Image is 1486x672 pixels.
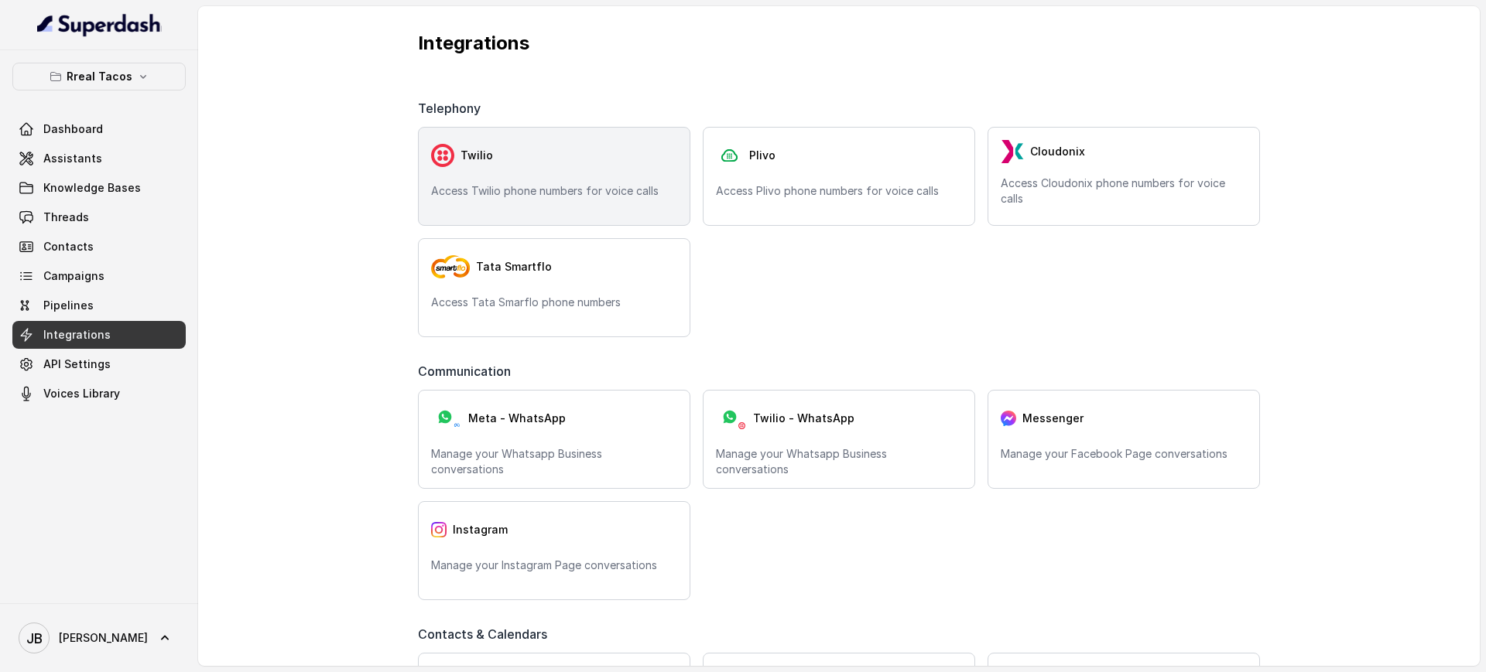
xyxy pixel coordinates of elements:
[26,630,43,646] text: JB
[12,63,186,90] button: Rreal Tacos
[43,210,89,225] span: Threads
[431,522,447,537] img: instagram.04eb0078a085f83fc525.png
[12,380,186,408] a: Voices Library
[12,350,186,378] a: API Settings
[431,144,454,167] img: twilio.7c09a4f4c219fa09ad352260b0a8157b.svg
[418,31,1260,56] p: Integrations
[749,148,776,163] span: Plivo
[12,174,186,202] a: Knowledge Bases
[12,145,186,172] a: Assistants
[461,148,493,163] span: Twilio
[1001,140,1024,163] img: LzEnlUgADIwsuYwsTIxNLkxQDEyBEgDTDZAMjs1Qgy9jUyMTMxBzEB8uASKBKLgDqFxF08kI1lQAAAABJRU5ErkJggg==
[716,144,743,168] img: plivo.d3d850b57a745af99832d897a96997ac.svg
[43,327,111,343] span: Integrations
[1022,411,1084,426] span: Messenger
[716,183,962,199] p: Access Plivo phone numbers for voice calls
[431,183,677,199] p: Access Twilio phone numbers for voice calls
[1001,176,1247,206] p: Access Cloudonix phone numbers for voice calls
[43,121,103,137] span: Dashboard
[476,259,552,275] span: Tata Smartflo
[431,558,677,573] p: Manage your Instagram Page conversations
[59,630,148,646] span: [PERSON_NAME]
[37,12,162,37] img: light.svg
[43,268,104,284] span: Campaigns
[418,362,517,380] span: Communication
[431,255,470,278] img: tata-smart-flo.8a5748c556e2c421f70c.png
[418,625,553,643] span: Contacts & Calendars
[1001,411,1016,426] img: messenger.2e14a0163066c29f9ca216c7989aa592.svg
[12,203,186,231] a: Threads
[1030,144,1085,159] span: Cloudonix
[468,411,566,426] span: Meta - WhatsApp
[12,262,186,290] a: Campaigns
[43,298,94,313] span: Pipelines
[1001,446,1247,462] p: Manage your Facebook Page conversations
[12,616,186,660] a: [PERSON_NAME]
[431,446,677,477] p: Manage your Whatsapp Business conversations
[12,292,186,319] a: Pipelines
[753,411,854,426] span: Twilio - WhatsApp
[12,321,186,349] a: Integrations
[43,356,111,372] span: API Settings
[716,446,962,477] p: Manage your Whatsapp Business conversations
[431,295,677,310] p: Access Tata Smarflo phone numbers
[43,239,94,254] span: Contacts
[43,151,102,166] span: Assistants
[43,386,120,401] span: Voices Library
[418,99,487,118] span: Telephony
[67,67,132,86] p: Rreal Tacos
[43,180,141,196] span: Knowledge Bases
[12,233,186,261] a: Contacts
[453,522,508,537] span: Instagram
[12,115,186,143] a: Dashboard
